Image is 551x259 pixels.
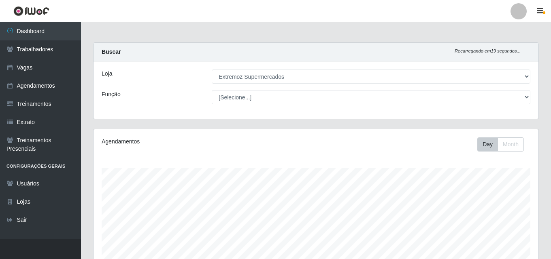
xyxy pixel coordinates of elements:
[477,137,530,152] div: Toolbar with button groups
[102,69,112,78] label: Loja
[102,48,121,55] strong: Buscar
[498,137,524,152] button: Month
[102,137,273,146] div: Agendamentos
[477,137,524,152] div: First group
[102,90,121,99] label: Função
[13,6,49,16] img: CoreUI Logo
[455,48,521,53] i: Recarregando em 19 segundos...
[477,137,498,152] button: Day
